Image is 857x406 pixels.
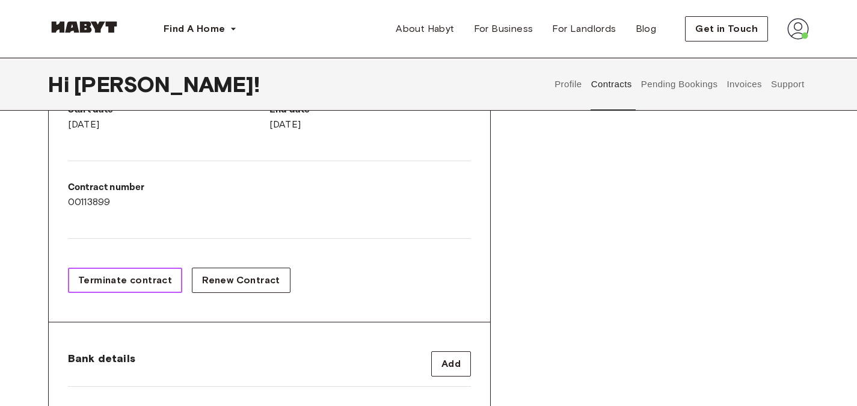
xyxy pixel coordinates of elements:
span: Find A Home [164,22,225,36]
span: [PERSON_NAME] ! [74,72,260,97]
div: [DATE] [68,103,269,132]
button: Support [769,58,806,111]
span: For Landlords [552,22,616,36]
p: Contract number [68,180,269,195]
span: Hi [48,72,74,97]
button: Get in Touch [685,16,768,42]
button: Find A Home [154,17,247,41]
button: Terminate contract [68,268,182,293]
a: For Landlords [542,17,625,41]
button: Renew Contract [192,268,290,293]
span: Bank details [68,351,135,366]
span: Add [441,357,461,371]
span: Get in Touch [695,22,758,36]
span: About Habyt [396,22,454,36]
img: Habyt [48,21,120,33]
span: Blog [636,22,657,36]
span: Terminate contract [78,273,172,288]
div: [DATE] [269,103,471,132]
button: Contracts [589,58,633,111]
span: For Business [474,22,533,36]
div: 00113899 [68,180,269,209]
a: About Habyt [386,17,464,41]
button: Pending Bookings [639,58,719,111]
span: Renew Contract [202,273,280,288]
button: Profile [553,58,584,111]
img: avatar [787,18,809,40]
a: For Business [464,17,543,41]
a: Blog [626,17,666,41]
div: user profile tabs [550,58,809,111]
button: Invoices [725,58,763,111]
button: Add [431,351,471,377]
